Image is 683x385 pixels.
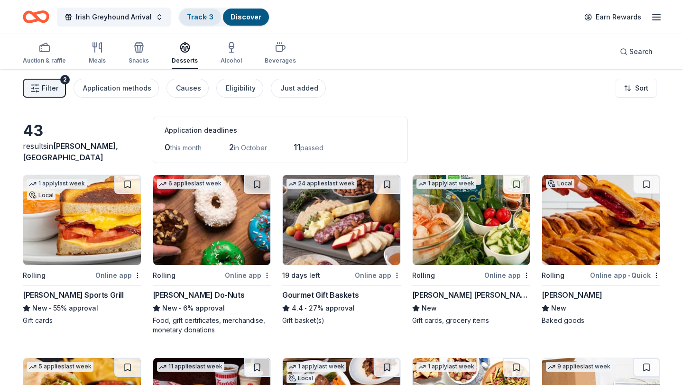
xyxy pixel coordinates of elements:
[170,144,202,152] span: this month
[216,79,263,98] button: Eligibility
[187,13,213,21] a: Track· 3
[95,269,141,281] div: Online app
[280,82,318,94] div: Just added
[23,316,141,325] div: Gift cards
[23,174,141,325] a: Image for Duffy's Sports Grill1 applylast weekLocalRollingOnline app[PERSON_NAME] Sports GrillNew...
[292,302,303,314] span: 4.4
[484,269,530,281] div: Online app
[416,362,476,372] div: 1 apply last week
[23,141,118,162] span: [PERSON_NAME], [GEOGRAPHIC_DATA]
[179,304,181,312] span: •
[23,38,66,69] button: Auction & raffle
[57,8,171,27] button: Irish Greyhound Arrival
[286,179,357,189] div: 24 applies last week
[542,289,602,301] div: [PERSON_NAME]
[157,179,223,189] div: 6 applies last week
[416,179,476,189] div: 1 apply last week
[27,362,93,372] div: 5 applies last week
[60,75,70,84] div: 2
[76,11,152,23] span: Irish Greyhound Arrival
[23,140,141,163] div: results
[23,302,141,314] div: 55% approval
[221,38,242,69] button: Alcohol
[157,362,224,372] div: 11 applies last week
[153,175,271,265] img: Image for Shipley Do-Nuts
[628,272,630,279] span: •
[294,142,300,152] span: 11
[412,174,531,325] a: Image for Harris Teeter1 applylast weekRollingOnline app[PERSON_NAME] [PERSON_NAME]NewGift cards,...
[635,82,648,94] span: Sort
[162,302,177,314] span: New
[282,316,401,325] div: Gift basket(s)
[234,144,267,152] span: in October
[23,141,118,162] span: in
[265,38,296,69] button: Beverages
[89,57,106,64] div: Meals
[300,144,323,152] span: passed
[282,302,401,314] div: 27% approval
[23,79,66,98] button: Filter2
[616,79,656,98] button: Sort
[23,6,49,28] a: Home
[283,175,400,265] img: Image for Gourmet Gift Baskets
[153,174,271,335] a: Image for Shipley Do-Nuts6 applieslast weekRollingOnline app[PERSON_NAME] Do-NutsNew•6% approvalF...
[226,82,256,94] div: Eligibility
[23,175,141,265] img: Image for Duffy's Sports Grill
[282,174,401,325] a: Image for Gourmet Gift Baskets24 applieslast week19 days leftOnline appGourmet Gift Baskets4.4•27...
[590,269,660,281] div: Online app Quick
[23,121,141,140] div: 43
[542,174,660,325] a: Image for Vicky BakeryLocalRollingOnline app•Quick[PERSON_NAME]NewBaked goods
[221,57,242,64] div: Alcohol
[282,270,320,281] div: 19 days left
[282,289,359,301] div: Gourmet Gift Baskets
[546,362,612,372] div: 9 applies last week
[551,302,566,314] span: New
[422,302,437,314] span: New
[178,8,270,27] button: Track· 3Discover
[27,179,87,189] div: 1 apply last week
[629,46,653,57] span: Search
[355,269,401,281] div: Online app
[83,82,151,94] div: Application methods
[231,13,261,21] a: Discover
[153,316,271,335] div: Food, gift certificates, merchandise, monetary donations
[23,289,124,301] div: [PERSON_NAME] Sports Grill
[23,57,66,64] div: Auction & raffle
[271,79,326,98] button: Just added
[153,289,245,301] div: [PERSON_NAME] Do-Nuts
[172,57,198,64] div: Desserts
[229,142,234,152] span: 2
[166,79,209,98] button: Causes
[542,270,564,281] div: Rolling
[412,289,531,301] div: [PERSON_NAME] [PERSON_NAME]
[89,38,106,69] button: Meals
[23,270,46,281] div: Rolling
[176,82,201,94] div: Causes
[225,269,271,281] div: Online app
[612,42,660,61] button: Search
[413,175,530,265] img: Image for Harris Teeter
[305,304,307,312] span: •
[542,316,660,325] div: Baked goods
[27,191,55,200] div: Local
[129,38,149,69] button: Snacks
[129,57,149,64] div: Snacks
[165,142,170,152] span: 0
[546,179,574,188] div: Local
[49,304,51,312] span: •
[412,270,435,281] div: Rolling
[579,9,647,26] a: Earn Rewards
[286,362,346,372] div: 1 apply last week
[74,79,159,98] button: Application methods
[42,82,58,94] span: Filter
[153,270,175,281] div: Rolling
[412,316,531,325] div: Gift cards, grocery items
[265,57,296,64] div: Beverages
[165,125,396,136] div: Application deadlines
[32,302,47,314] span: New
[286,374,315,383] div: Local
[542,175,660,265] img: Image for Vicky Bakery
[153,302,271,314] div: 6% approval
[172,38,198,69] button: Desserts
